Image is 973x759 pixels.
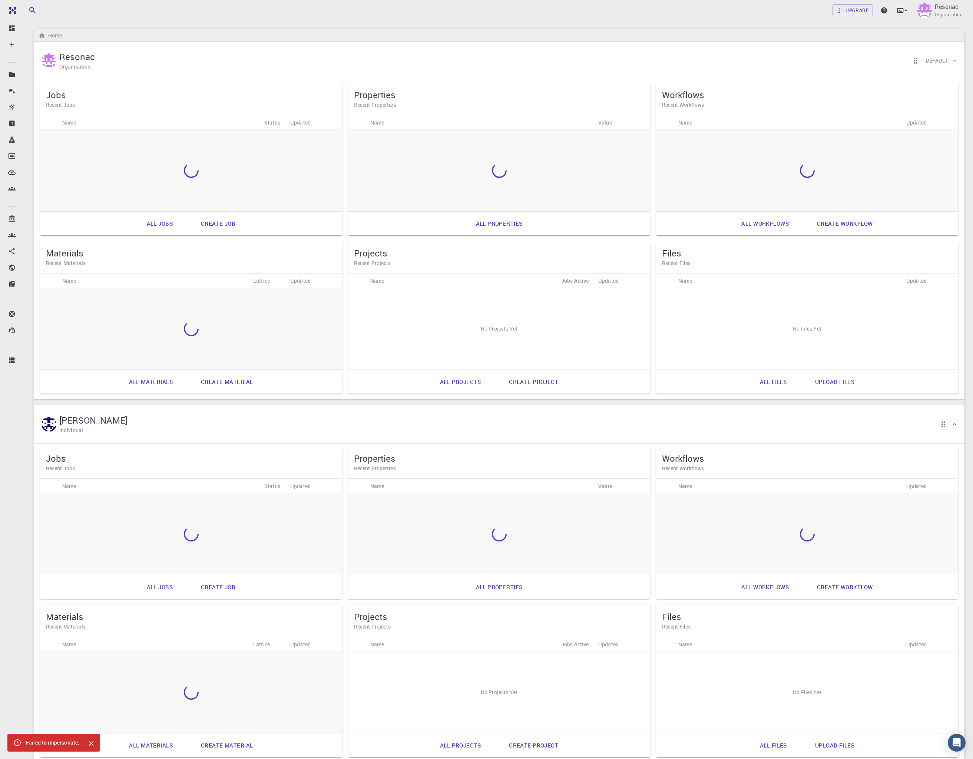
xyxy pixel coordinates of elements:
[34,405,964,444] div: Yuichiro Asoma[PERSON_NAME]IndividualReorder cards
[34,80,964,400] div: ResonacResonacOrganisationReorder cardsDefault
[662,259,952,267] h6: Recent Files
[656,115,675,130] div: Icon
[656,652,958,733] div: No Files Yet
[662,464,952,473] h6: Recent Workflows
[121,736,181,754] a: All materials
[40,637,59,652] div: Icon
[367,637,557,652] div: Name
[348,637,367,652] div: Icon
[926,57,948,65] h6: Default
[139,215,181,232] a: All jobs
[193,736,261,754] a: Create material
[908,53,923,68] button: Reorder cards
[662,247,952,259] h5: Files
[348,479,367,493] div: Icon
[903,637,958,652] div: Updated
[59,115,261,130] div: Name
[287,274,342,288] div: Updated
[662,623,952,631] h6: Recent Files
[59,637,249,652] div: Name
[370,115,384,130] div: Name
[367,479,595,493] div: Name
[348,652,650,733] div: No Projects Yet
[675,479,903,493] div: Name
[42,417,56,432] img: Yuichiro Asoma
[948,734,966,752] div: Open Intercom Messenger
[354,247,644,259] h5: Projects
[59,414,128,426] h5: [PERSON_NAME]
[557,274,595,288] div: Jobs Active
[253,637,270,652] div: Lattice
[40,274,59,288] div: Icon
[903,274,958,288] div: Updated
[662,101,952,109] h6: Recent Workflows
[678,479,692,493] div: Name
[370,274,384,288] div: Name
[354,101,644,109] h6: Recent Properties
[752,736,795,754] a: All files
[46,101,336,109] h6: Recent Jobs
[348,288,650,369] div: No Projects Yet
[656,274,675,288] div: Icon
[935,11,963,19] span: Organisation
[62,274,76,288] div: Name
[290,274,311,288] div: Updated
[809,578,881,596] a: Create workflow
[903,479,958,493] div: Updated
[46,623,336,631] h6: Recent Materials
[59,479,261,493] div: Name
[354,89,644,101] h5: Properties
[348,115,367,130] div: Icon
[59,51,95,63] h5: Resonac
[733,215,797,232] a: All workflows
[249,274,287,288] div: Lattice
[675,274,903,288] div: Name
[906,637,927,652] div: Updated
[354,611,644,623] h5: Projects
[34,42,964,80] div: ResonacResonacOrganisationReorder cardsDefault
[193,578,244,596] a: Create job
[598,115,612,130] div: Value
[139,578,181,596] a: All jobs
[367,274,557,288] div: Name
[287,479,342,493] div: Updated
[903,115,958,130] div: Updated
[40,479,59,493] div: Icon
[561,274,589,288] div: Jobs Active
[833,4,873,16] a: Upgrade
[595,274,650,288] div: Updated
[598,479,612,493] div: Value
[595,115,650,130] div: Value
[675,115,903,130] div: Name
[287,637,342,652] div: Updated
[287,115,342,130] div: Updated
[253,274,270,288] div: Lattice
[264,479,280,493] div: Status
[595,479,650,493] div: Value
[370,637,384,652] div: Name
[733,578,797,596] a: All workflows
[662,89,952,101] h5: Workflows
[906,479,927,493] div: Updated
[501,736,566,754] a: Create project
[595,637,650,652] div: Updated
[59,426,83,434] h6: Individual
[468,578,531,596] a: All properties
[46,89,336,101] h5: Jobs
[121,373,181,391] a: All materials
[264,115,280,130] div: Status
[45,32,62,40] h6: Home
[662,453,952,464] h5: Workflows
[62,115,76,130] div: Name
[809,215,881,232] a: Create workflow
[261,479,287,493] div: Status
[62,637,76,652] div: Name
[678,115,692,130] div: Name
[290,637,311,652] div: Updated
[917,3,932,18] img: Resonac
[807,373,863,391] a: Upload files
[42,53,56,68] img: Resonac
[432,736,489,754] a: All projects
[675,637,903,652] div: Name
[354,453,644,464] h5: Properties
